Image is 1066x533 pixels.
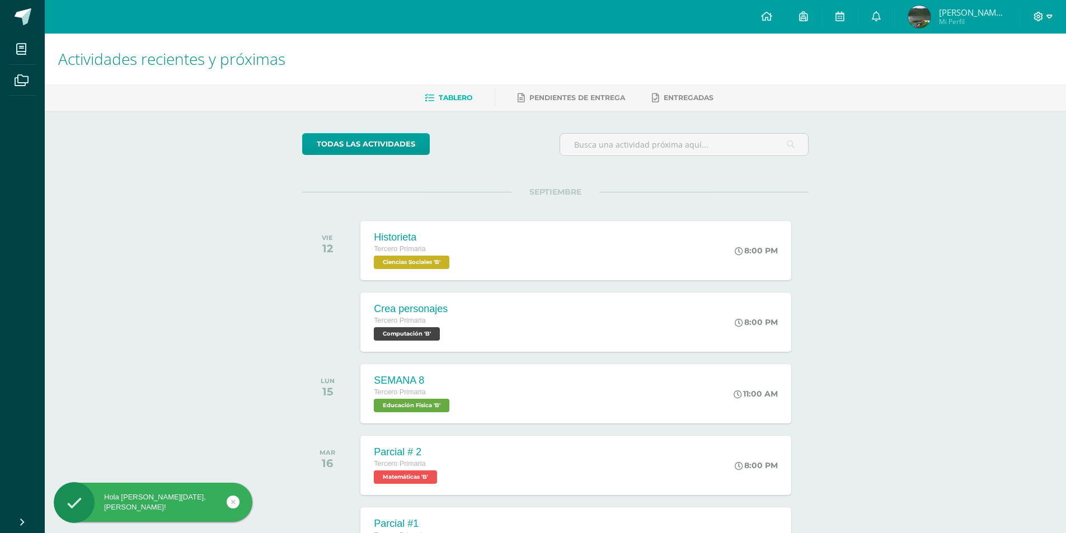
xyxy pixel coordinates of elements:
[374,256,449,269] span: Ciencias Sociales 'B'
[58,48,285,69] span: Actividades recientes y próximas
[320,449,335,456] div: MAR
[374,518,467,530] div: Parcial #1
[374,327,440,341] span: Computación 'B'
[322,234,333,242] div: VIE
[734,389,778,399] div: 11:00 AM
[939,7,1006,18] span: [PERSON_NAME][DATE]
[374,388,425,396] span: Tercero Primaria
[374,470,437,484] span: Matemáticas 'B'
[908,6,931,28] img: 710e41658fe762c1d087e8163ac3f805.png
[374,375,452,386] div: SEMANA 8
[529,93,625,102] span: Pendientes de entrega
[321,385,335,398] div: 15
[374,303,448,315] div: Crea personajes
[374,460,425,468] span: Tercero Primaria
[374,446,440,458] div: Parcial # 2
[54,492,252,512] div: Hola [PERSON_NAME][DATE], [PERSON_NAME]!
[374,399,449,412] span: Educación Física 'B'
[425,89,472,107] a: Tablero
[374,232,452,243] div: Historieta
[439,93,472,102] span: Tablero
[664,93,713,102] span: Entregadas
[735,246,778,256] div: 8:00 PM
[374,245,425,253] span: Tercero Primaria
[560,134,808,155] input: Busca una actividad próxima aquí...
[735,317,778,327] div: 8:00 PM
[374,317,425,324] span: Tercero Primaria
[322,242,333,255] div: 12
[511,187,599,197] span: SEPTIEMBRE
[302,133,430,155] a: todas las Actividades
[320,456,335,470] div: 16
[518,89,625,107] a: Pendientes de entrega
[652,89,713,107] a: Entregadas
[321,377,335,385] div: LUN
[939,17,1006,26] span: Mi Perfil
[735,460,778,470] div: 8:00 PM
